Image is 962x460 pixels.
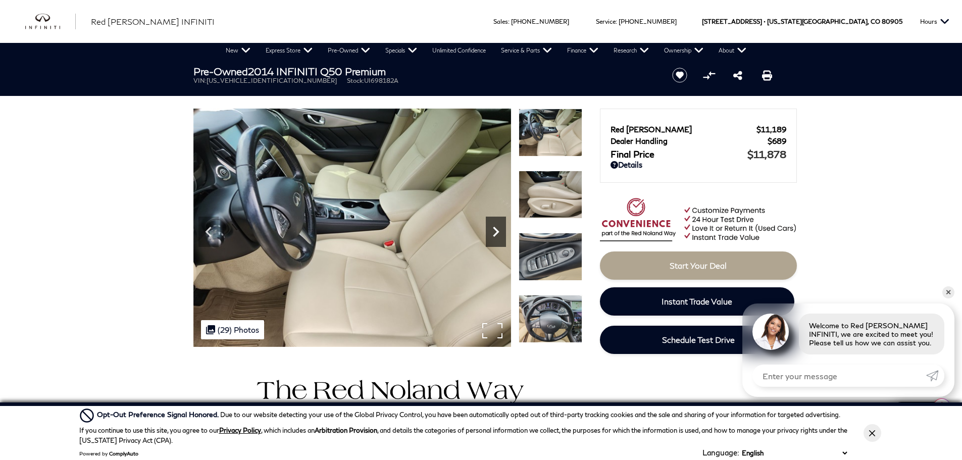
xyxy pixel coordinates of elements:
a: Details [611,160,786,169]
span: : [616,18,617,25]
a: Live Chat [889,402,954,427]
button: Close Button [864,424,881,442]
p: If you continue to use this site, you agree to our , which includes an , and details the categori... [79,426,847,444]
span: Schedule Test Drive [662,335,735,344]
a: [PHONE_NUMBER] [619,18,677,25]
a: Specials [378,43,425,58]
strong: Pre-Owned [193,65,248,77]
span: [US_VEHICLE_IDENTIFICATION_NUMBER] [207,77,337,84]
img: Agent profile photo [752,314,789,350]
a: New [218,43,258,58]
a: Unlimited Confidence [425,43,493,58]
nav: Main Navigation [218,43,754,58]
a: Research [606,43,656,58]
a: Express Store [258,43,320,58]
a: [STREET_ADDRESS] • [US_STATE][GEOGRAPHIC_DATA], CO 80905 [702,18,902,25]
span: VIN: [193,77,207,84]
a: Red [PERSON_NAME] INFINITI [91,16,215,28]
a: Red [PERSON_NAME] $11,189 [611,125,786,134]
span: $689 [768,136,786,145]
span: UI698182A [364,77,398,84]
a: infiniti [25,14,76,30]
h1: 2014 INFINITI Q50 Premium [193,66,655,77]
div: (29) Photos [201,320,264,339]
a: Start Your Deal [600,251,797,280]
a: Final Price $11,878 [611,148,786,160]
select: Language Select [739,448,849,458]
a: Finance [560,43,606,58]
a: Service & Parts [493,43,560,58]
button: Compare Vehicle [701,68,717,83]
strong: Arbitration Provision [315,426,377,434]
span: $11,878 [747,148,786,160]
span: Red [PERSON_NAME] INFINITI [91,17,215,26]
span: Final Price [611,148,747,160]
a: Submit [926,365,944,387]
img: INFINITI [25,14,76,30]
a: ComplyAuto [109,450,138,456]
a: [PHONE_NUMBER] [511,18,569,25]
img: Used 2014 Chestnut Bronze INFINITI Premium image 10 [193,109,511,347]
span: Opt-Out Preference Signal Honored . [97,410,220,419]
span: $11,189 [756,125,786,134]
button: Save vehicle [669,67,691,83]
a: Privacy Policy [219,426,261,434]
a: Pre-Owned [320,43,378,58]
span: Instant Trade Value [662,296,732,306]
a: Schedule Test Drive [600,326,797,354]
img: Used 2014 Chestnut Bronze INFINITI Premium image 10 [519,109,582,157]
img: Used 2014 Chestnut Bronze INFINITI Premium image 12 [519,233,582,281]
a: Ownership [656,43,711,58]
span: Start Your Deal [670,261,727,270]
span: Stock: [347,77,364,84]
input: Enter your message [752,365,926,387]
div: Due to our website detecting your use of the Global Privacy Control, you have been automatically ... [97,409,840,420]
img: Used 2014 Chestnut Bronze INFINITI Premium image 13 [519,295,582,343]
a: Dealer Handling $689 [611,136,786,145]
div: Language: [702,449,739,456]
div: Welcome to Red [PERSON_NAME] INFINITI, we are excited to meet you! Please tell us how we can assi... [799,314,944,354]
span: : [508,18,510,25]
a: About [711,43,754,58]
span: Service [596,18,616,25]
div: Powered by [79,450,138,456]
a: Share this Pre-Owned 2014 INFINITI Q50 Premium [733,69,742,81]
span: Dealer Handling [611,136,768,145]
div: Next [486,217,506,247]
a: Print this Pre-Owned 2014 INFINITI Q50 Premium [762,69,772,81]
div: Previous [198,217,219,247]
a: Instant Trade Value [600,287,794,316]
img: Used 2014 Chestnut Bronze INFINITI Premium image 11 [519,171,582,219]
span: Sales [493,18,508,25]
span: Red [PERSON_NAME] [611,125,756,134]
